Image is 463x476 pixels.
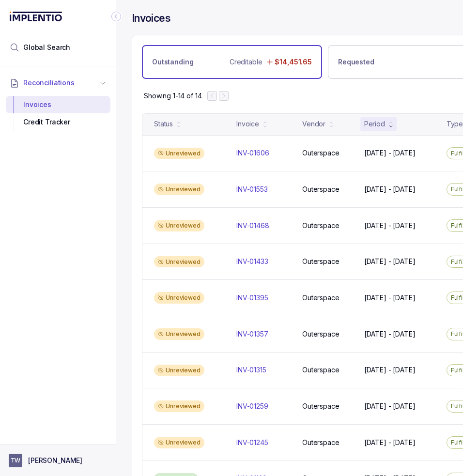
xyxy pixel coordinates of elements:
[302,257,340,266] p: Outerspace
[154,292,204,304] div: Unreviewed
[236,293,268,303] p: INV-01395
[302,184,340,194] p: Outerspace
[302,293,340,303] p: Outerspace
[152,57,193,67] p: Outstanding
[154,148,204,159] div: Unreviewed
[364,184,416,194] p: [DATE] - [DATE]
[302,329,340,339] p: Outerspace
[364,401,416,411] p: [DATE] - [DATE]
[28,456,82,465] p: [PERSON_NAME]
[236,119,259,129] div: Invoice
[275,57,312,67] p: $14,451.65
[154,437,204,448] div: Unreviewed
[364,257,416,266] p: [DATE] - [DATE]
[364,148,416,158] p: [DATE] - [DATE]
[302,119,325,129] div: Vendor
[364,365,416,375] p: [DATE] - [DATE]
[6,94,110,133] div: Reconciliations
[236,184,268,194] p: INV-01553
[154,328,204,340] div: Unreviewed
[154,256,204,268] div: Unreviewed
[154,365,204,376] div: Unreviewed
[236,329,268,339] p: INV-01357
[6,72,110,93] button: Reconciliations
[302,438,340,447] p: Outerspace
[154,119,173,129] div: Status
[9,454,108,467] button: User initials[PERSON_NAME]
[144,91,201,101] p: Showing 1-14 of 14
[154,400,204,412] div: Unreviewed
[23,43,70,52] span: Global Search
[236,148,269,158] p: INV-01606
[302,401,340,411] p: Outerspace
[236,401,268,411] p: INV-01259
[14,96,103,113] div: Invoices
[154,220,204,231] div: Unreviewed
[132,12,170,25] h4: Invoices
[338,57,374,67] p: Requested
[236,365,266,375] p: INV-01315
[230,57,262,67] p: Creditable
[236,221,269,230] p: INV-01468
[236,257,268,266] p: INV-01433
[302,148,340,158] p: Outerspace
[154,184,204,195] div: Unreviewed
[364,119,385,129] div: Period
[364,221,416,230] p: [DATE] - [DATE]
[14,113,103,131] div: Credit Tracker
[447,119,463,129] div: Type
[9,454,22,467] span: User initials
[302,365,340,375] p: Outerspace
[236,438,268,447] p: INV-01245
[302,221,340,230] p: Outerspace
[364,438,416,447] p: [DATE] - [DATE]
[110,11,122,22] div: Collapse Icon
[144,91,201,101] div: Remaining page entries
[23,78,75,88] span: Reconciliations
[364,293,416,303] p: [DATE] - [DATE]
[364,329,416,339] p: [DATE] - [DATE]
